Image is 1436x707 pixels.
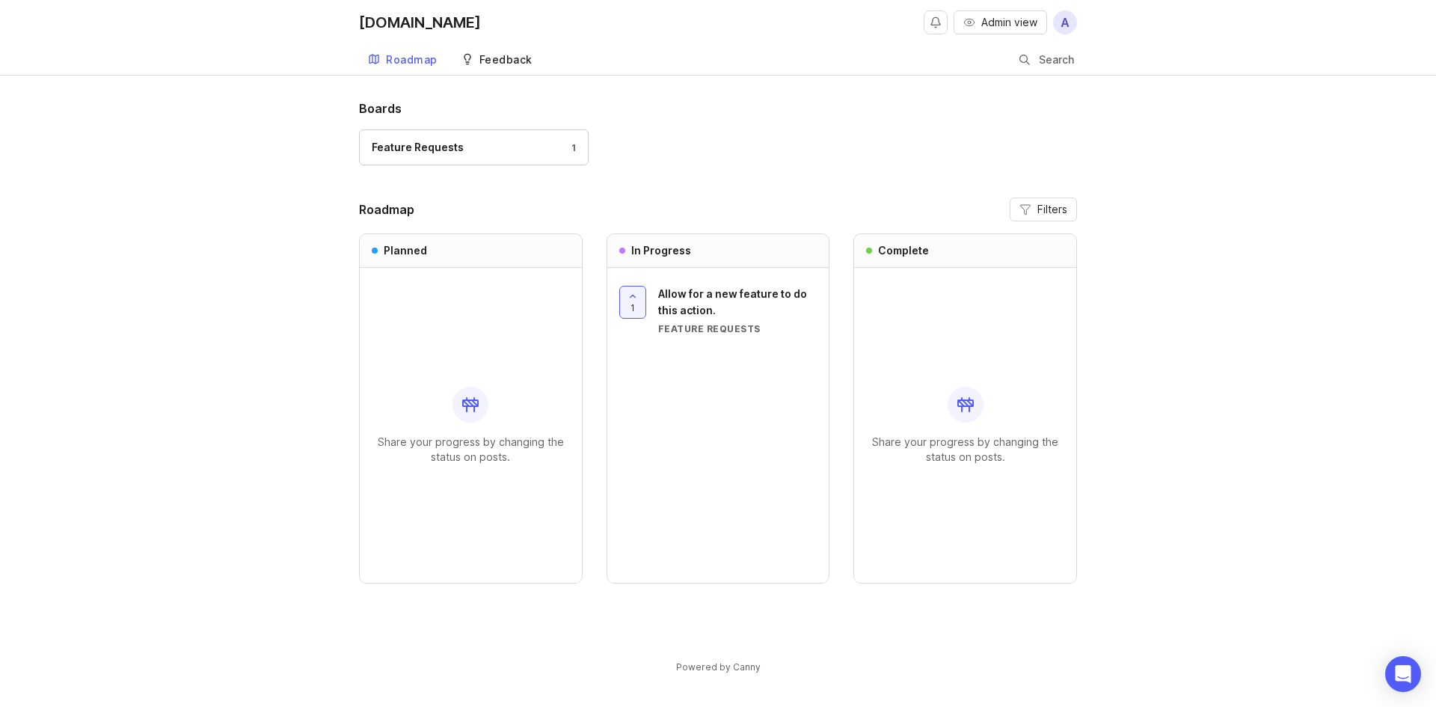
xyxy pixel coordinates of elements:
[359,45,447,76] a: Roadmap
[384,243,427,258] h3: Planned
[878,243,929,258] h3: Complete
[981,15,1037,30] span: Admin view
[359,100,1077,117] h1: Boards
[1037,202,1067,217] span: Filters
[1010,198,1077,221] button: Filters
[866,435,1064,465] p: Share your progress by changing the status on posts.
[479,55,533,65] div: Feedback
[359,129,589,165] a: Feature Requests1
[359,15,481,30] div: [DOMAIN_NAME]
[924,10,948,34] button: Notifications
[954,10,1047,34] button: Admin view
[630,302,635,314] span: 1
[1053,10,1077,34] button: A
[372,139,464,156] div: Feature Requests
[452,45,541,76] a: Feedback
[372,435,570,465] p: Share your progress by changing the status on posts.
[386,55,438,65] div: Roadmap
[359,201,414,218] h2: Roadmap
[564,141,577,154] div: 1
[1385,656,1421,692] div: Open Intercom Messenger
[631,243,691,258] h3: In Progress
[658,287,807,316] span: Allow for a new feature to do this action.
[619,286,646,319] button: 1
[658,286,817,335] a: Allow for a new feature to do this action.Feature Requests
[1061,13,1070,31] span: A
[674,658,763,676] a: Powered by Canny
[658,322,817,335] div: Feature Requests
